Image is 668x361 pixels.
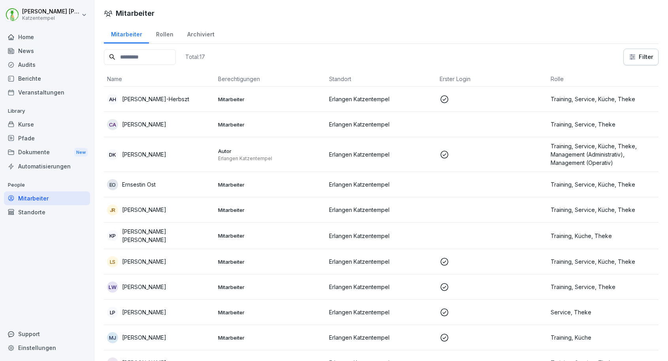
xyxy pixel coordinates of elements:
p: Mitarbeiter [218,96,323,103]
p: Erlangen Katzentempel [218,155,323,162]
div: Dokumente [4,145,90,160]
th: Erster Login [437,72,548,87]
a: Veranstaltungen [4,85,90,99]
p: Mitarbeiter [218,334,323,341]
p: Autor [218,147,323,155]
div: KP [107,230,118,241]
th: Name [104,72,215,87]
p: [PERSON_NAME]-Herbszt [122,95,189,103]
p: Training, Küche [551,333,655,342]
p: Erlangen Katzentempel [329,232,434,240]
p: Training, Service, Theke [551,120,655,129]
div: DK [107,149,118,160]
p: Erlangen Katzentempel [329,283,434,291]
div: LW [107,282,118,293]
p: [PERSON_NAME] [122,283,166,291]
p: Mitarbeiter [218,309,323,316]
button: Filter [624,49,658,65]
p: [PERSON_NAME] [122,206,166,214]
p: People [4,179,90,191]
p: Training, Service, Küche, Theke [551,206,655,214]
a: Rollen [149,23,180,43]
div: MJ [107,332,118,343]
p: Training, Service, Küche, Theke, Management (Administrativ), Management (Operativ) [551,142,655,167]
p: Training, Küche, Theke [551,232,655,240]
div: JR [107,204,118,215]
div: Support [4,327,90,341]
p: Mitarbeiter [218,206,323,214]
h1: Mitarbeiter [116,8,154,19]
div: New [74,148,88,157]
p: Erlangen Katzentempel [329,206,434,214]
a: News [4,44,90,58]
p: Mitarbeiter [218,181,323,188]
p: Total: 17 [185,53,205,60]
div: LS [107,256,118,267]
a: Einstellungen [4,341,90,355]
p: Mitarbeiter [218,121,323,128]
p: Erlangen Katzentempel [329,257,434,266]
p: Erlangen Katzentempel [329,180,434,189]
th: Standort [326,72,437,87]
a: Audits [4,58,90,72]
p: Mitarbeiter [218,232,323,239]
p: [PERSON_NAME] [122,150,166,159]
p: Training, Service, Theke [551,283,655,291]
p: [PERSON_NAME] [PERSON_NAME] [122,227,212,244]
a: Archiviert [180,23,221,43]
p: Erlangen Katzentempel [329,150,434,159]
div: EO [107,179,118,190]
a: Standorte [4,205,90,219]
a: Mitarbeiter [104,23,149,43]
div: CA [107,119,118,130]
a: Kurse [4,117,90,131]
a: DokumenteNew [4,145,90,160]
a: Automatisierungen [4,159,90,173]
p: Training, Service, Küche, Theke [551,95,655,103]
p: Erlangen Katzentempel [329,95,434,103]
th: Berechtigungen [215,72,326,87]
div: LP [107,307,118,318]
a: Home [4,30,90,44]
a: Pfade [4,131,90,145]
p: Erlangen Katzentempel [329,308,434,316]
div: AH [107,94,118,105]
p: Ernsestin Ost [122,180,156,189]
p: Training, Service, Küche, Theke [551,257,655,266]
p: Library [4,105,90,117]
p: [PERSON_NAME] [122,308,166,316]
a: Berichte [4,72,90,85]
p: Service, Theke [551,308,655,316]
p: Training, Service, Küche, Theke [551,180,655,189]
p: Erlangen Katzentempel [329,333,434,342]
div: Filter [628,53,653,61]
th: Rolle [548,72,659,87]
a: Mitarbeiter [4,191,90,205]
p: Mitarbeiter [218,284,323,291]
p: [PERSON_NAME] [122,333,166,342]
p: Katzentempel [22,15,80,21]
p: Erlangen Katzentempel [329,120,434,129]
p: Mitarbeiter [218,258,323,265]
p: [PERSON_NAME] [PERSON_NAME] [22,8,80,15]
p: [PERSON_NAME] [122,257,166,266]
p: [PERSON_NAME] [122,120,166,129]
